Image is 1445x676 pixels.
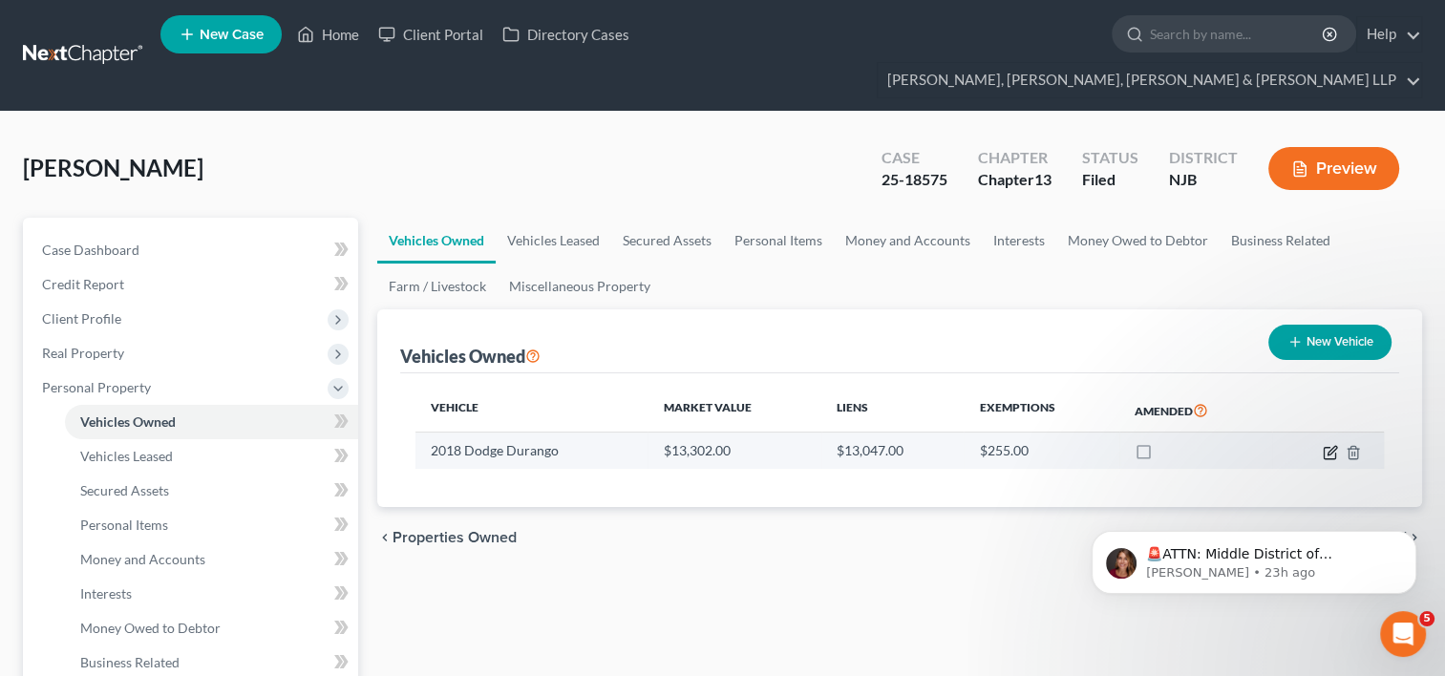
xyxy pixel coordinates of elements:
a: Money and Accounts [834,218,982,264]
span: New Case [200,28,264,42]
span: Credit Report [42,276,124,292]
span: 5 [1419,611,1434,626]
a: Vehicles Owned [377,218,496,264]
td: $255.00 [964,433,1119,469]
a: Money and Accounts [65,542,358,577]
button: chevron_left Properties Owned [377,530,517,545]
th: Exemptions [964,389,1119,433]
div: Chapter [978,169,1052,191]
div: 25-18575 [882,169,947,191]
span: Money Owed to Debtor [80,620,221,636]
div: Chapter [978,147,1052,169]
a: Interests [65,577,358,611]
a: Personal Items [65,508,358,542]
a: Vehicles Owned [65,405,358,439]
a: Money Owed to Debtor [1056,218,1220,264]
a: Directory Cases [493,17,639,52]
a: Client Portal [369,17,493,52]
span: Case Dashboard [42,242,139,258]
th: Vehicle [415,389,648,433]
a: Personal Items [723,218,834,264]
td: 2018 Dodge Durango [415,433,648,469]
iframe: Intercom live chat [1380,611,1426,657]
button: New Vehicle [1268,325,1392,360]
span: Personal Property [42,379,151,395]
a: Credit Report [27,267,358,302]
a: Vehicles Leased [65,439,358,474]
input: Search by name... [1150,16,1325,52]
td: $13,302.00 [648,433,821,469]
div: Status [1082,147,1138,169]
span: Vehicles Leased [80,448,173,464]
span: Client Profile [42,310,121,327]
iframe: Intercom notifications message [1063,491,1445,624]
span: Secured Assets [80,482,169,498]
th: Liens [821,389,964,433]
a: Secured Assets [65,474,358,508]
a: Home [287,17,369,52]
a: Help [1357,17,1421,52]
span: Money and Accounts [80,551,205,567]
span: [PERSON_NAME] [23,154,203,181]
span: Real Property [42,345,124,361]
a: Case Dashboard [27,233,358,267]
div: District [1169,147,1238,169]
a: Secured Assets [611,218,723,264]
a: Miscellaneous Property [498,264,662,309]
span: 13 [1034,170,1052,188]
span: Interests [80,585,132,602]
div: Vehicles Owned [400,345,541,368]
a: Money Owed to Debtor [65,611,358,645]
a: Business Related [1220,218,1342,264]
th: Market Value [648,389,821,433]
td: $13,047.00 [821,433,964,469]
span: Properties Owned [393,530,517,545]
div: Case [882,147,947,169]
div: Filed [1082,169,1138,191]
span: Vehicles Owned [80,413,176,430]
i: chevron_left [377,530,393,545]
a: Farm / Livestock [377,264,498,309]
span: Personal Items [80,517,168,533]
a: Vehicles Leased [496,218,611,264]
span: Business Related [80,654,180,670]
button: Preview [1268,147,1399,190]
th: Amended [1119,389,1272,433]
a: [PERSON_NAME], [PERSON_NAME], [PERSON_NAME] & [PERSON_NAME] LLP [878,63,1421,97]
a: Interests [982,218,1056,264]
div: NJB [1169,169,1238,191]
